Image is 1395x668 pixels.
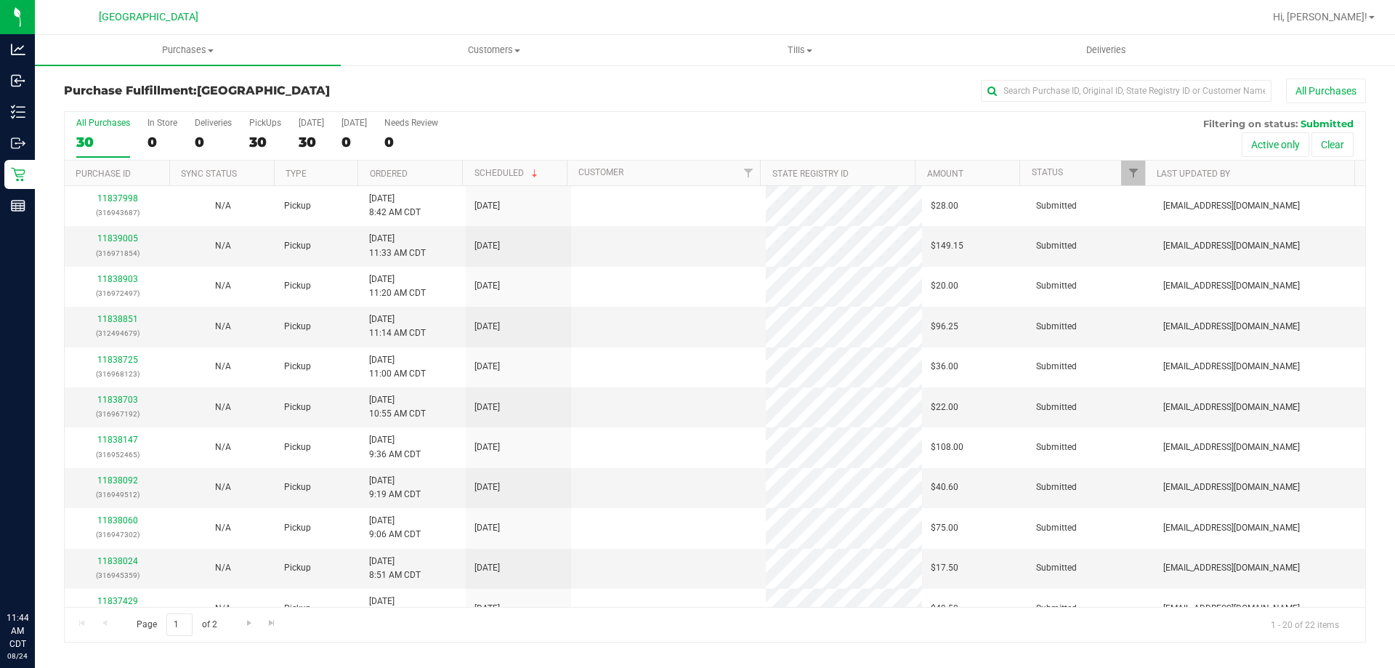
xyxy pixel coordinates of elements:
span: Submitted [1036,480,1077,494]
span: [DATE] 9:06 AM CDT [369,514,421,542]
span: Submitted [1036,199,1077,213]
span: [DATE] 7:01 PM CDT [369,595,421,622]
span: Deliveries [1067,44,1146,57]
span: Not Applicable [215,402,231,412]
button: N/A [215,199,231,213]
inline-svg: Outbound [11,136,25,150]
a: State Registry ID [772,169,849,179]
button: N/A [215,521,231,535]
button: N/A [215,561,231,575]
button: N/A [215,401,231,414]
span: [DATE] [474,279,500,293]
span: $20.00 [931,279,958,293]
a: Last Updated By [1157,169,1230,179]
p: (316971854) [73,246,161,260]
span: 1 - 20 of 22 items [1259,613,1351,635]
span: Not Applicable [215,361,231,371]
span: [DATE] 10:55 AM CDT [369,393,426,421]
span: [EMAIL_ADDRESS][DOMAIN_NAME] [1163,480,1300,494]
span: [EMAIL_ADDRESS][DOMAIN_NAME] [1163,279,1300,293]
span: $40.60 [931,480,958,494]
a: 11838092 [97,475,138,486]
p: (316945359) [73,568,161,582]
button: N/A [215,602,231,616]
span: Not Applicable [215,201,231,211]
a: 11838851 [97,314,138,324]
p: (316949512) [73,488,161,502]
span: Pickup [284,480,311,494]
div: 0 [341,134,367,150]
span: [EMAIL_ADDRESS][DOMAIN_NAME] [1163,239,1300,253]
a: 11837998 [97,193,138,204]
span: Pickup [284,561,311,575]
span: [DATE] 11:14 AM CDT [369,313,426,340]
span: Not Applicable [215,241,231,251]
p: 08/24 [7,651,28,661]
span: Submitted [1036,360,1077,374]
span: [EMAIL_ADDRESS][DOMAIN_NAME] [1163,440,1300,454]
div: 30 [76,134,130,150]
span: [EMAIL_ADDRESS][DOMAIN_NAME] [1163,360,1300,374]
span: [DATE] 8:51 AM CDT [369,555,421,582]
span: Submitted [1036,440,1077,454]
span: [DATE] [474,440,500,454]
span: Submitted [1036,602,1077,616]
span: [EMAIL_ADDRESS][DOMAIN_NAME] [1163,561,1300,575]
p: 11:44 AM CDT [7,611,28,651]
button: N/A [215,440,231,454]
inline-svg: Reports [11,198,25,213]
a: Amount [927,169,963,179]
span: Pickup [284,279,311,293]
a: Go to the next page [238,613,259,633]
span: [DATE] [474,360,500,374]
span: [DATE] 11:00 AM CDT [369,353,426,381]
span: [DATE] [474,561,500,575]
button: Active only [1242,132,1309,157]
span: [DATE] 11:33 AM CDT [369,232,426,259]
iframe: Resource center [15,552,58,595]
inline-svg: Inventory [11,105,25,119]
span: Purchases [35,44,341,57]
button: N/A [215,320,231,334]
div: Needs Review [384,118,438,128]
a: Customers [341,35,647,65]
a: Purchases [35,35,341,65]
span: [GEOGRAPHIC_DATA] [197,84,330,97]
p: (316952465) [73,448,161,462]
span: [DATE] [474,401,500,414]
div: Deliveries [195,118,232,128]
a: Scheduled [474,168,541,178]
span: [EMAIL_ADDRESS][DOMAIN_NAME] [1163,401,1300,414]
span: $22.00 [931,401,958,414]
span: Pickup [284,199,311,213]
p: (316972497) [73,286,161,300]
span: Tills [647,44,952,57]
span: Not Applicable [215,603,231,613]
span: $36.00 [931,360,958,374]
a: Status [1032,167,1063,177]
span: Pickup [284,320,311,334]
a: Deliveries [953,35,1259,65]
a: Type [286,169,307,179]
div: 30 [299,134,324,150]
a: 11838060 [97,515,138,526]
span: $96.25 [931,320,958,334]
span: Submitted [1301,118,1354,129]
span: [EMAIL_ADDRESS][DOMAIN_NAME] [1163,521,1300,535]
inline-svg: Retail [11,167,25,182]
span: [EMAIL_ADDRESS][DOMAIN_NAME] [1163,199,1300,213]
span: Submitted [1036,521,1077,535]
span: Not Applicable [215,321,231,331]
button: N/A [215,480,231,494]
span: [DATE] [474,480,500,494]
button: All Purchases [1286,79,1366,103]
div: 0 [147,134,177,150]
a: Customer [578,167,623,177]
div: 0 [384,134,438,150]
p: (316947302) [73,528,161,542]
span: Submitted [1036,320,1077,334]
span: $75.00 [931,521,958,535]
span: [DATE] [474,521,500,535]
span: $17.50 [931,561,958,575]
button: N/A [215,239,231,253]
